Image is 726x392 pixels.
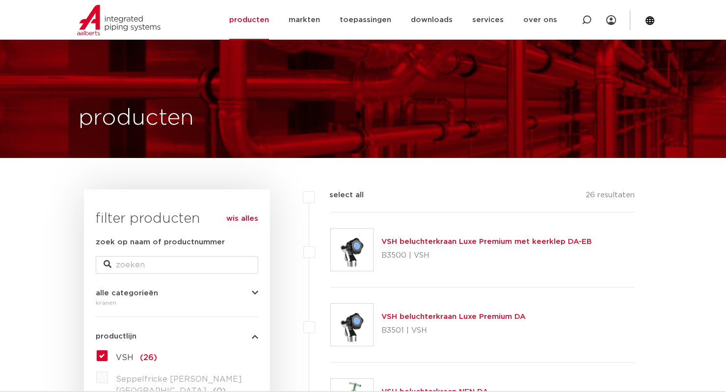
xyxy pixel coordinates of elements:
[381,238,592,245] a: VSH beluchterkraan Luxe Premium met keerklep DA-EB
[140,354,157,362] span: (26)
[96,289,258,297] button: alle categorieën
[315,189,364,201] label: select all
[96,297,258,309] div: kranen
[96,333,136,340] span: productlijn
[331,229,373,271] img: Thumbnail for VSH beluchterkraan Luxe Premium met keerklep DA-EB
[96,333,258,340] button: productlijn
[331,304,373,346] img: Thumbnail for VSH beluchterkraan Luxe Premium DA
[116,354,134,362] span: VSH
[96,256,258,274] input: zoeken
[381,323,526,339] p: B3501 | VSH
[381,313,526,320] a: VSH beluchterkraan Luxe Premium DA
[96,236,225,248] label: zoek op naam of productnummer
[381,248,592,263] p: B3500 | VSH
[586,189,635,205] p: 26 resultaten
[96,289,158,297] span: alle categorieën
[96,209,258,229] h3: filter producten
[226,213,258,225] a: wis alles
[79,103,194,134] h1: producten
